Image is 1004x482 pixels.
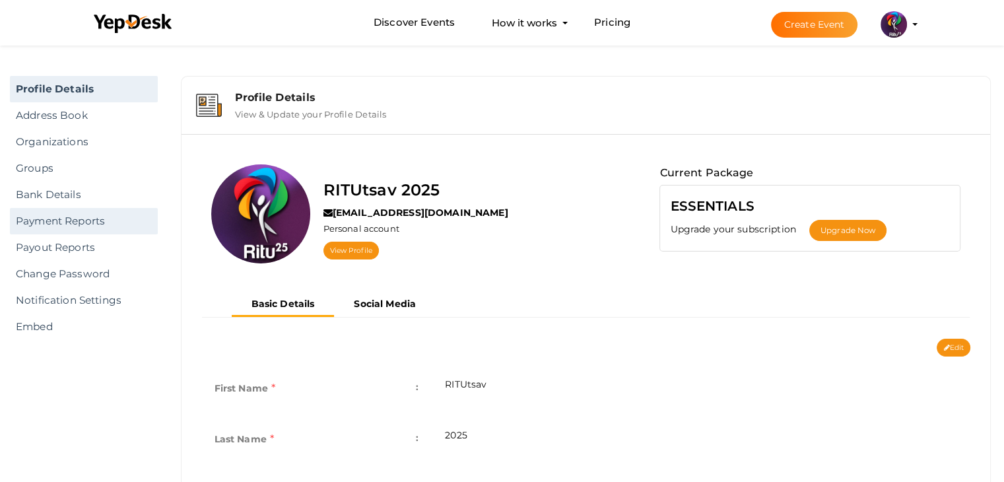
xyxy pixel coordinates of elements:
a: Profile Details View & Update your Profile Details [188,110,984,122]
a: Change Password [10,261,158,287]
a: Payment Reports [10,208,158,234]
label: [EMAIL_ADDRESS][DOMAIN_NAME] [323,206,508,219]
label: Personal account [323,223,399,235]
b: Social Media [354,298,416,310]
label: Current Package [659,164,753,182]
label: RITUtsav 2025 [323,178,440,203]
a: Address Book [10,102,158,129]
button: Social Media [334,293,436,315]
button: How it works [488,11,561,35]
a: Pricing [594,11,630,35]
td: RITUtsav [432,364,970,415]
label: ESSENTIALS [670,195,754,217]
a: Notification Settings [10,287,158,314]
a: Discover Events [374,11,455,35]
img: 5BK8ZL5P_normal.png [211,164,310,263]
a: Bank Details [10,182,158,208]
a: Embed [10,314,158,340]
a: Payout Reports [10,234,158,261]
button: Edit [937,339,970,357]
button: Upgrade Now [809,220,887,241]
label: First Name [215,378,276,399]
button: Basic Details [232,293,335,317]
b: Basic Details [251,298,315,310]
img: 5BK8ZL5P_small.png [881,11,907,38]
a: View Profile [323,242,379,259]
a: Profile Details [10,76,158,102]
img: event-details.svg [196,94,222,117]
a: Groups [10,155,158,182]
button: Create Event [771,12,858,38]
td: 2025 [432,415,970,466]
label: Last Name [215,429,275,450]
label: Upgrade your subscription [670,223,809,236]
span: : [416,429,418,447]
a: Organizations [10,129,158,155]
span: : [416,378,418,396]
div: Profile Details [235,91,976,104]
label: View & Update your Profile Details [235,104,387,120]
